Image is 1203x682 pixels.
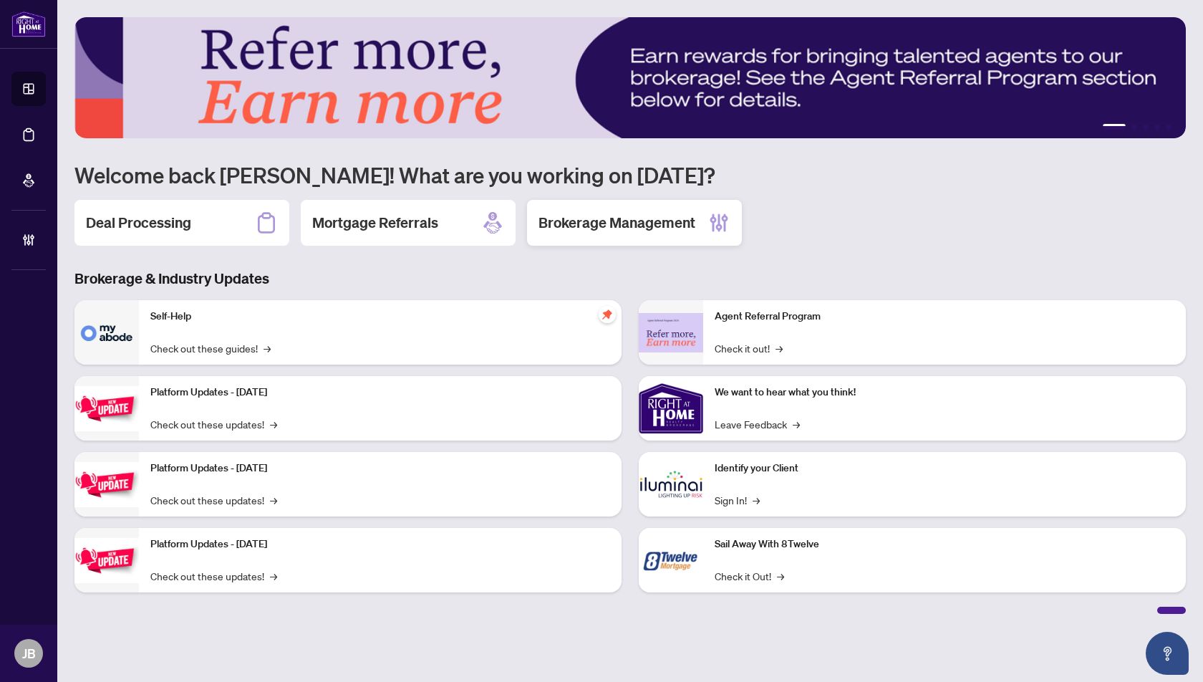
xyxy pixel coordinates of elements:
span: pushpin [599,306,616,323]
p: We want to hear what you think! [715,385,1174,400]
button: 3 [1143,124,1149,130]
button: 4 [1154,124,1160,130]
h2: Deal Processing [86,213,191,233]
p: Agent Referral Program [715,309,1174,325]
button: 1 [1103,124,1126,130]
img: Sail Away With 8Twelve [639,528,703,592]
a: Sign In!→ [715,492,760,508]
p: Platform Updates - [DATE] [150,537,610,552]
button: 5 [1166,124,1171,130]
span: JB [22,643,36,663]
p: Platform Updates - [DATE] [150,461,610,476]
h1: Welcome back [PERSON_NAME]! What are you working on [DATE]? [74,161,1186,188]
span: → [270,492,277,508]
button: Open asap [1146,632,1189,675]
img: Self-Help [74,300,139,365]
span: → [270,568,277,584]
img: Platform Updates - June 23, 2025 [74,538,139,583]
span: → [270,416,277,432]
span: → [264,340,271,356]
span: → [793,416,800,432]
img: Platform Updates - July 8, 2025 [74,462,139,507]
a: Check out these updates!→ [150,568,277,584]
a: Check out these updates!→ [150,416,277,432]
a: Leave Feedback→ [715,416,800,432]
h2: Mortgage Referrals [312,213,438,233]
img: logo [11,11,46,37]
p: Self-Help [150,309,610,325]
img: Platform Updates - July 21, 2025 [74,386,139,431]
a: Check it out!→ [715,340,783,356]
img: Identify your Client [639,452,703,517]
p: Sail Away With 8Twelve [715,537,1174,552]
img: Slide 0 [74,17,1186,138]
span: → [777,568,784,584]
img: We want to hear what you think! [639,376,703,441]
button: 2 [1131,124,1137,130]
span: → [776,340,783,356]
img: Agent Referral Program [639,313,703,352]
a: Check out these guides!→ [150,340,271,356]
h2: Brokerage Management [538,213,695,233]
span: → [753,492,760,508]
p: Identify your Client [715,461,1174,476]
h3: Brokerage & Industry Updates [74,269,1186,289]
a: Check it Out!→ [715,568,784,584]
a: Check out these updates!→ [150,492,277,508]
p: Platform Updates - [DATE] [150,385,610,400]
